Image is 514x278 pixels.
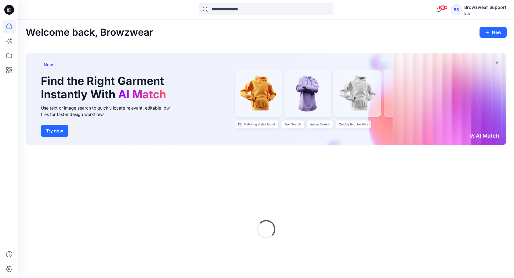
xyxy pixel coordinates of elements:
button: Try now [41,125,68,137]
div: Elis [464,11,506,16]
span: AI Match [118,88,166,101]
div: Use text or image search to quickly locate relevant, editable .bw files for faster design workflows. [41,105,178,117]
span: New [44,61,53,68]
span: 99+ [438,5,447,10]
h2: Welcome back, Browzwear [26,27,153,38]
h1: Find the Right Garment Instantly With [41,74,169,101]
div: BS [451,4,462,15]
div: Browzwear Support [464,4,506,11]
button: New [480,27,507,38]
